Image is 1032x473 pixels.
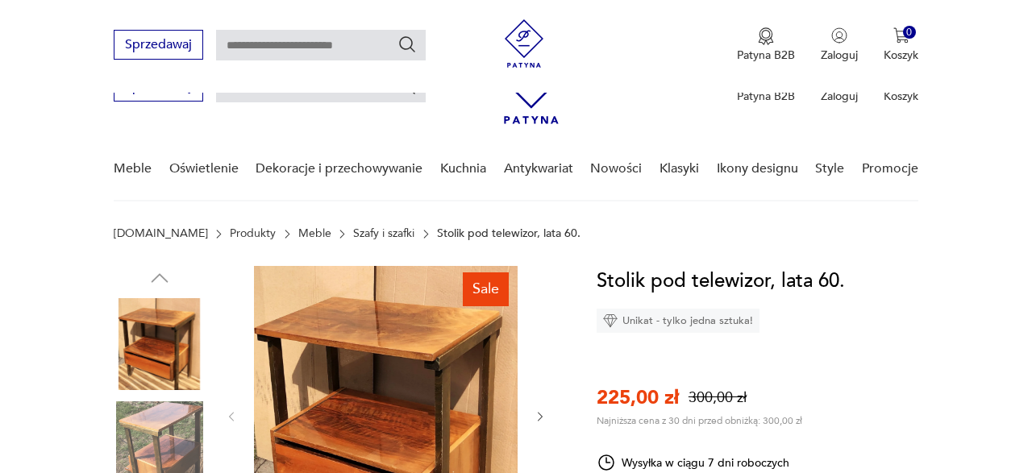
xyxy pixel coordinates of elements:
[660,138,699,200] a: Klasyki
[114,227,208,240] a: [DOMAIN_NAME]
[831,27,847,44] img: Ikonka użytkownika
[500,19,548,68] img: Patyna - sklep z meblami i dekoracjami vintage
[821,27,858,63] button: Zaloguj
[114,138,152,200] a: Meble
[114,40,203,52] a: Sprzedawaj
[737,89,795,104] p: Patyna B2B
[758,27,774,45] img: Ikona medalu
[353,227,414,240] a: Szafy i szafki
[737,27,795,63] a: Ikona medaluPatyna B2B
[397,35,417,54] button: Szukaj
[884,48,918,63] p: Koszyk
[893,27,909,44] img: Ikona koszyka
[114,298,206,390] img: Zdjęcie produktu Stolik pod telewizor, lata 60.
[689,388,747,408] p: 300,00 zł
[815,138,844,200] a: Style
[903,26,917,39] div: 0
[737,48,795,63] p: Patyna B2B
[440,138,486,200] a: Kuchnia
[230,227,276,240] a: Produkty
[463,272,509,306] div: Sale
[256,138,422,200] a: Dekoracje i przechowywanie
[884,89,918,104] p: Koszyk
[884,27,918,63] button: 0Koszyk
[597,266,845,297] h1: Stolik pod telewizor, lata 60.
[504,138,573,200] a: Antykwariat
[298,227,331,240] a: Meble
[169,138,239,200] a: Oświetlenie
[597,384,679,411] p: 225,00 zł
[437,227,580,240] p: Stolik pod telewizor, lata 60.
[597,309,759,333] div: Unikat - tylko jedna sztuka!
[114,82,203,93] a: Sprzedawaj
[597,453,790,472] div: Wysyłka w ciągu 7 dni roboczych
[114,30,203,60] button: Sprzedawaj
[597,414,802,427] p: Najniższa cena z 30 dni przed obniżką: 300,00 zł
[717,138,798,200] a: Ikony designu
[821,48,858,63] p: Zaloguj
[821,89,858,104] p: Zaloguj
[590,138,642,200] a: Nowości
[737,27,795,63] button: Patyna B2B
[862,138,918,200] a: Promocje
[603,313,618,328] img: Ikona diamentu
